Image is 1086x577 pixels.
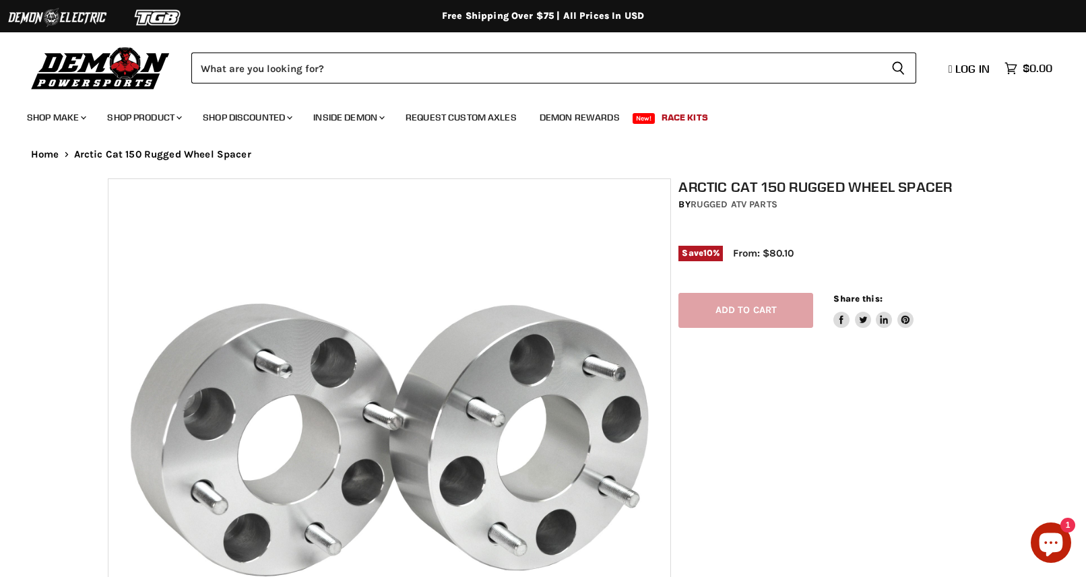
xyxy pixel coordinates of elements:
a: $0.00 [998,59,1059,78]
ul: Main menu [17,98,1049,131]
span: Share this: [833,294,882,304]
span: Arctic Cat 150 Rugged Wheel Spacer [74,149,251,160]
nav: Breadcrumbs [4,149,1082,160]
a: Rugged ATV Parts [691,199,777,210]
img: TGB Logo 2 [108,5,209,30]
aside: Share this: [833,293,914,329]
img: Demon Powersports [27,44,174,92]
button: Search [881,53,916,83]
span: 10 [703,248,713,258]
div: by [678,197,986,212]
a: Demon Rewards [530,104,630,131]
span: Save % [678,246,723,261]
span: From: $80.10 [733,247,794,259]
a: Shop Product [97,104,190,131]
input: Search [191,53,881,83]
span: New! [633,113,656,124]
a: Inside Demon [303,104,393,131]
a: Home [31,149,59,160]
form: Product [191,53,916,83]
a: Race Kits [651,104,718,131]
h1: Arctic Cat 150 Rugged Wheel Spacer [678,178,986,195]
span: $0.00 [1023,62,1052,75]
inbox-online-store-chat: Shopify online store chat [1027,522,1075,566]
a: Shop Make [17,104,94,131]
a: Shop Discounted [193,104,300,131]
a: Log in [943,63,998,75]
img: Demon Electric Logo 2 [7,5,108,30]
a: Request Custom Axles [395,104,527,131]
span: Log in [955,62,990,75]
div: Free Shipping Over $75 | All Prices In USD [4,10,1082,22]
